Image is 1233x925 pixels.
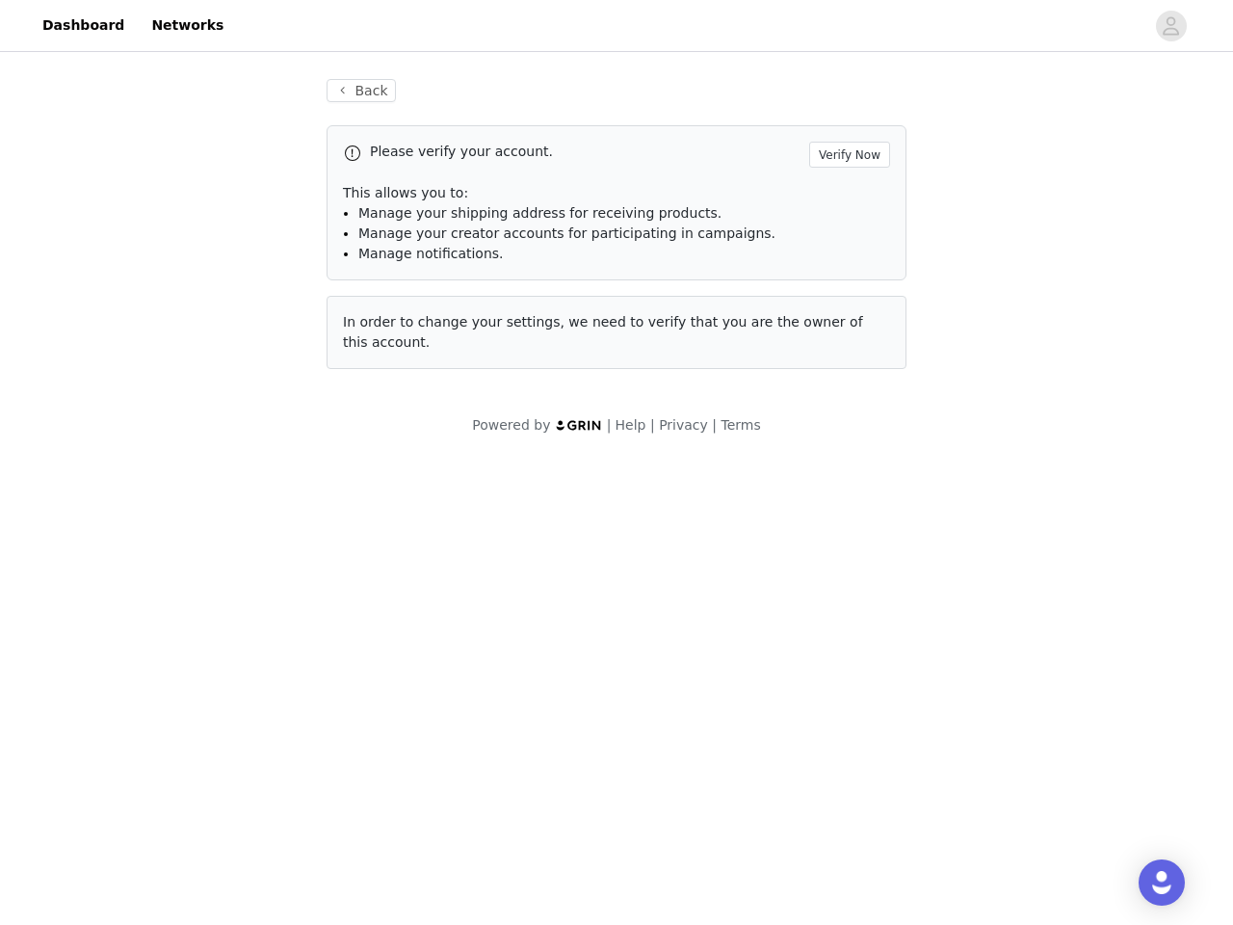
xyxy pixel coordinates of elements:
a: Terms [721,417,760,433]
a: Privacy [659,417,708,433]
p: Please verify your account. [370,142,801,162]
span: In order to change your settings, we need to verify that you are the owner of this account. [343,314,863,350]
img: logo [555,419,603,432]
a: Networks [140,4,235,47]
span: | [607,417,612,433]
div: avatar [1162,11,1180,41]
p: This allows you to: [343,183,890,203]
span: Manage your creator accounts for participating in campaigns. [358,225,775,241]
span: Powered by [472,417,550,433]
span: | [712,417,717,433]
button: Back [327,79,396,102]
a: Help [616,417,646,433]
span: | [650,417,655,433]
a: Dashboard [31,4,136,47]
div: Open Intercom Messenger [1139,859,1185,906]
span: Manage your shipping address for receiving products. [358,205,721,221]
button: Verify Now [809,142,890,168]
span: Manage notifications. [358,246,504,261]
